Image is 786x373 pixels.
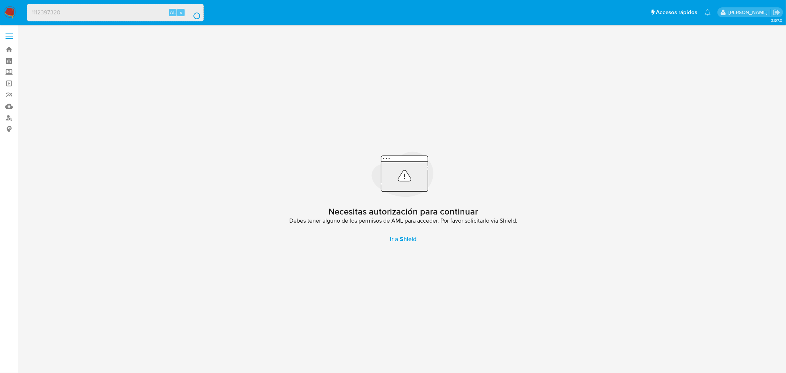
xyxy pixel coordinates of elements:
p: belen.palamara@mercadolibre.com [729,9,770,16]
a: Notificaciones [705,9,711,15]
a: Ir a Shield [381,230,426,248]
span: s [180,9,182,16]
span: Accesos rápidos [656,8,697,16]
a: Salir [773,8,780,16]
input: Buscar usuario o caso... [27,8,203,17]
span: Debes tener alguno de los permisos de AML para acceder. Por favor solicitarlo via Shield. [289,217,517,224]
button: search-icon [186,7,201,18]
span: Ir a Shield [390,230,417,248]
h2: Necesitas autorización para continuar [329,206,478,217]
span: Alt [170,9,176,16]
